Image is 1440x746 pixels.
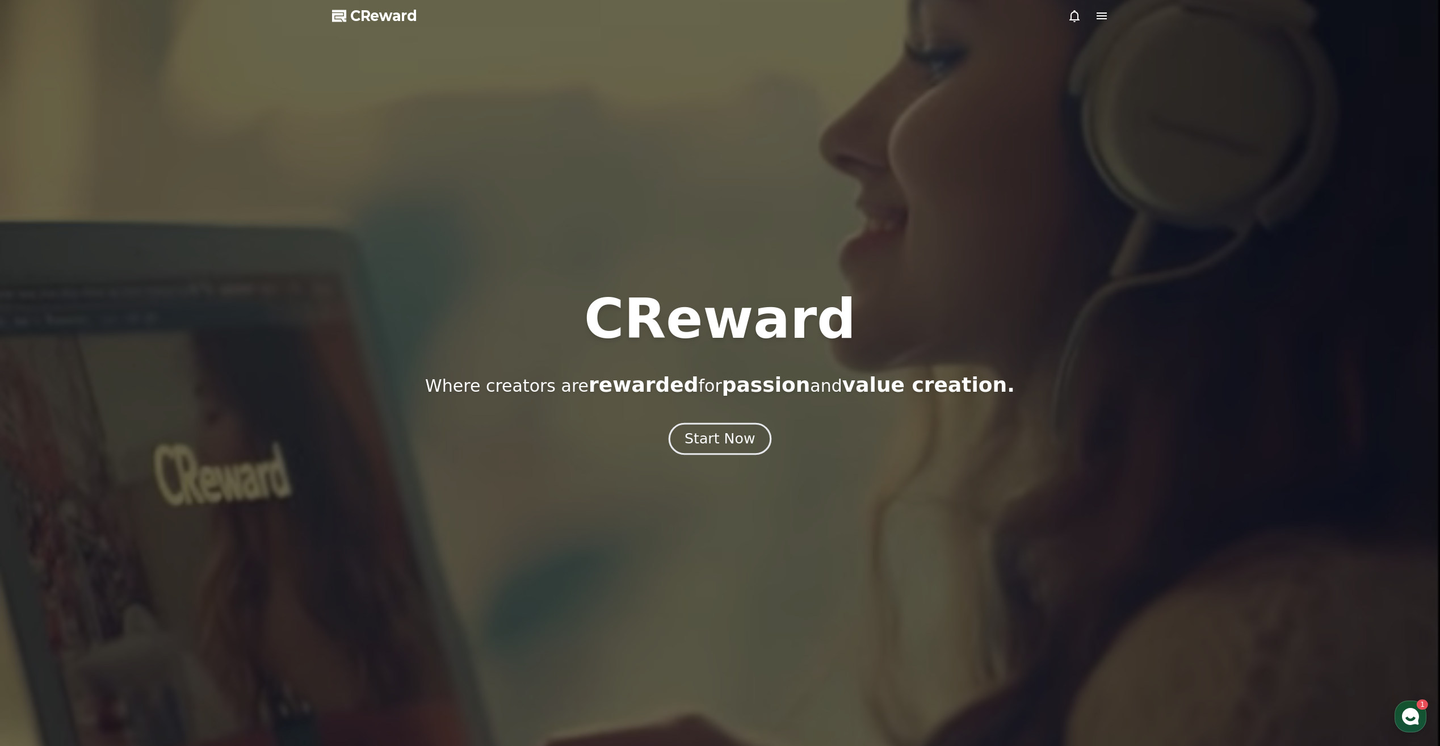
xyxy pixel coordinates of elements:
button: Start Now [669,423,771,455]
span: rewarded [589,373,698,396]
span: Settings [168,377,196,386]
a: Settings [146,360,218,388]
h1: CReward [584,292,856,346]
span: 1 [115,359,119,368]
a: CReward [332,7,417,25]
span: CReward [350,7,417,25]
span: Home [29,377,49,386]
span: Messages [94,378,128,387]
span: passion [722,373,811,396]
a: 1Messages [75,360,146,388]
div: Start Now [685,429,755,449]
a: Home [3,360,75,388]
p: Where creators are for and [425,374,1015,396]
span: value creation. [842,373,1015,396]
a: Start Now [671,435,769,446]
